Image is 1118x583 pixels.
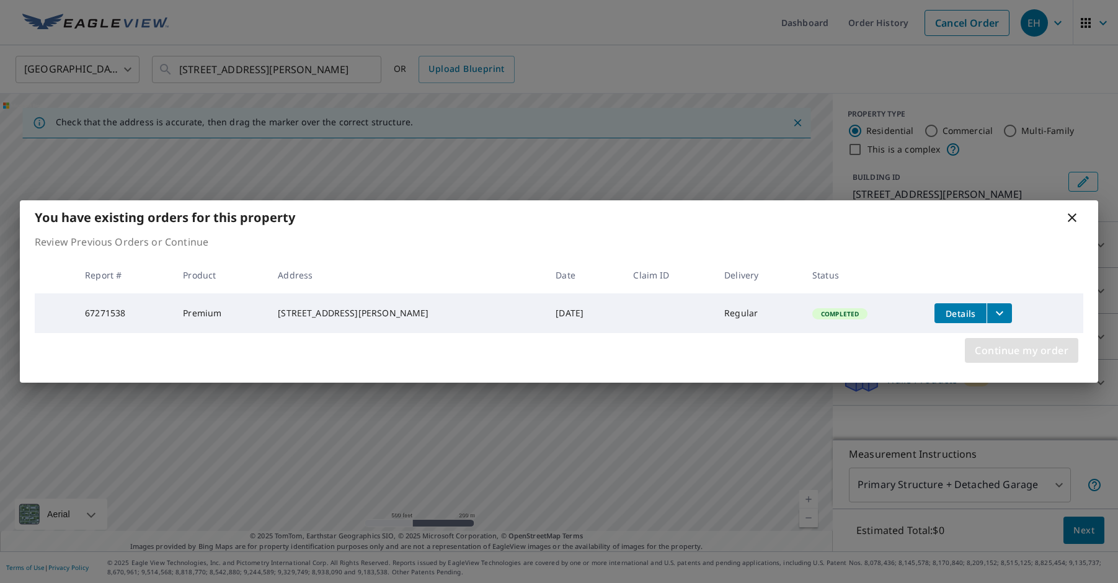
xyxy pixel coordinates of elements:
th: Product [173,257,268,293]
p: Review Previous Orders or Continue [35,234,1083,249]
th: Delivery [714,257,802,293]
span: Continue my order [975,342,1068,359]
th: Status [802,257,925,293]
th: Date [546,257,623,293]
div: [STREET_ADDRESS][PERSON_NAME] [278,307,536,319]
span: Details [942,308,979,319]
td: Regular [714,293,802,333]
button: detailsBtn-67271538 [934,303,987,323]
td: [DATE] [546,293,623,333]
td: Premium [173,293,268,333]
th: Report # [75,257,173,293]
td: 67271538 [75,293,173,333]
th: Claim ID [623,257,714,293]
button: Continue my order [965,338,1078,363]
span: Completed [814,309,866,318]
button: filesDropdownBtn-67271538 [987,303,1012,323]
b: You have existing orders for this property [35,209,295,226]
th: Address [268,257,546,293]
